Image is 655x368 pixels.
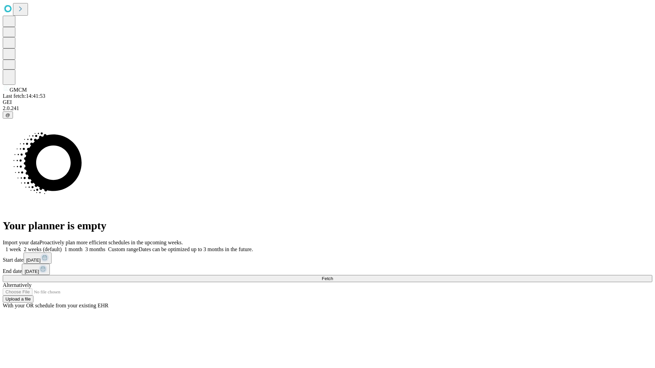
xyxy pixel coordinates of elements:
[64,246,83,252] span: 1 month
[139,246,253,252] span: Dates can be optimized up to 3 months in the future.
[3,303,108,308] span: With your OR schedule from your existing EHR
[22,264,50,275] button: [DATE]
[85,246,105,252] span: 3 months
[3,93,45,99] span: Last fetch: 14:41:53
[5,112,10,118] span: @
[3,105,652,111] div: 2.0.241
[322,276,333,281] span: Fetch
[3,275,652,282] button: Fetch
[40,240,183,245] span: Proactively plan more efficient schedules in the upcoming weeks.
[3,219,652,232] h1: Your planner is empty
[3,264,652,275] div: End date
[3,99,652,105] div: GEI
[25,269,39,274] span: [DATE]
[5,246,21,252] span: 1 week
[3,240,40,245] span: Import your data
[3,111,13,119] button: @
[10,87,27,93] span: GMCM
[108,246,139,252] span: Custom range
[3,252,652,264] div: Start date
[3,295,33,303] button: Upload a file
[26,258,41,263] span: [DATE]
[24,246,62,252] span: 2 weeks (default)
[3,282,31,288] span: Alternatively
[24,252,52,264] button: [DATE]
